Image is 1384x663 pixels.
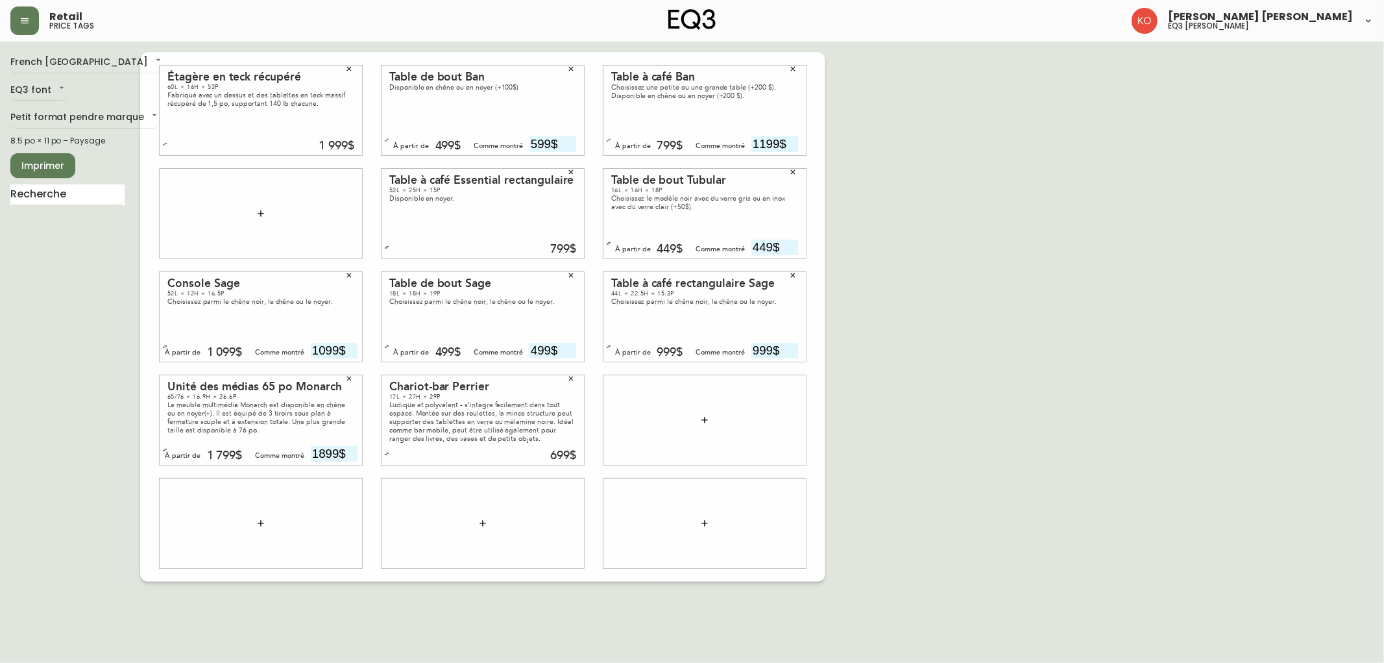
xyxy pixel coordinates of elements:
[751,136,798,152] input: Prix sans le $
[393,347,429,358] div: À partir de
[311,343,358,358] input: Prix sans le $
[389,393,576,401] div: 17L × 27H × 29P
[167,290,354,297] div: 52L × 12H × 16.5P
[167,393,354,401] div: 65/76 × 16.9H × 26.6P
[10,80,67,101] div: EQ3 font
[474,140,523,152] div: Comme montré
[389,175,576,186] div: Table à café Essential rectangulaire
[255,347,304,358] div: Comme montré
[178,88,214,100] div: 1 999$
[311,446,358,462] input: Prix sans le $
[696,140,745,152] div: Comme montré
[751,343,798,358] input: Prix sans le $
[474,347,523,358] div: Comme montré
[611,194,798,211] div: Choisissez le modèle noir avec du verre gris ou en inox avec du verre clair (+50$).
[611,186,798,194] div: 16L × 16H × 18P
[207,347,243,358] div: 1 099$
[657,244,683,255] div: 449$
[550,244,576,255] div: 799$
[10,52,164,73] div: French [GEOGRAPHIC_DATA]
[167,91,354,108] div: Fabriqué avec un dessus et des tablettes en teck massif récupéré de 1,5 po, supportant 140 lb cha...
[167,381,354,393] div: Unité des médias 65 po Monarch
[27,39,214,56] div: Fabriqué avec un dessus et des tablettes en teck massif récupéré de 1,5 po, supportant 140 lb cha...
[550,450,576,462] div: 699$
[49,22,94,30] h5: price tags
[611,278,798,290] div: Table à café rectangulaire Sage
[615,140,651,152] div: À partir de
[27,19,214,31] div: Étagère en teck récupéré
[611,175,798,186] div: Table de bout Tubular
[10,135,125,147] div: 8.5 po × 11 po – Paysage
[1168,22,1249,30] h5: eq3 [PERSON_NAME]
[389,290,576,297] div: 18L × 18H × 19P
[165,347,200,358] div: À partir de
[1168,12,1353,22] span: [PERSON_NAME] [PERSON_NAME]
[21,158,65,174] span: Imprimer
[696,347,745,358] div: Comme montré
[167,83,354,91] div: 60L × 16H × 52P
[389,381,576,393] div: Chariot-bar Perrier
[529,136,576,152] input: Prix sans le $
[668,9,716,30] img: logo
[615,244,651,255] div: À partir de
[27,31,214,39] div: 60L × 16H × 52P
[389,186,576,194] div: 52L × 25H × 15P
[615,347,651,358] div: À partir de
[167,401,354,434] div: Le meuble multimédia Monarch est disponible en chêne ou en noyer(+). Il est équipé de 3 tiroirs s...
[1132,8,1158,34] img: 9beb5e5239b23ed26e0d832b1b8f6f2a
[389,297,576,306] div: Choisissez parmi le chêne noir, le chêne ou le noyer.
[389,278,576,290] div: Table de bout Sage
[389,194,576,203] div: Disponible en noyer.
[393,140,429,152] div: À partir de
[696,244,745,255] div: Comme montré
[207,450,243,462] div: 1 799$
[435,347,461,358] div: 499$
[255,450,304,462] div: Comme montré
[167,71,354,83] div: Étagère en teck récupéré
[657,140,683,152] div: 799$
[751,240,798,255] input: Prix sans le $
[611,297,798,306] div: Choisissez parmi le chêne noir, le chêne ou le noyer.
[529,343,576,358] input: Prix sans le $
[10,153,75,178] button: Imprimer
[319,140,354,152] div: 1 999$
[611,83,798,100] div: Choisissez une petite ou une grande table (+200 $). Disponible en chêne ou en noyer (+200 $).
[657,347,683,358] div: 999$
[10,107,160,129] div: Petit format pendre marque
[167,297,354,306] div: Choisissez parmi le chêne noir, le chêne ou le noyer.
[10,184,125,205] input: Recherche
[435,140,461,152] div: 499$
[165,450,200,462] div: À partir de
[611,71,798,83] div: Table à café Ban
[389,83,576,92] div: Disponible en chêne ou en noyer (+100$)
[167,278,354,290] div: Console Sage
[389,71,576,83] div: Table de bout Ban
[389,401,576,443] div: Ludique et polyvalent - s’intègre facilement dans tout espace. Montée sur des roulettes, la mince...
[611,290,798,297] div: 44L × 22.5H × 15.3P
[49,12,82,22] span: Retail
